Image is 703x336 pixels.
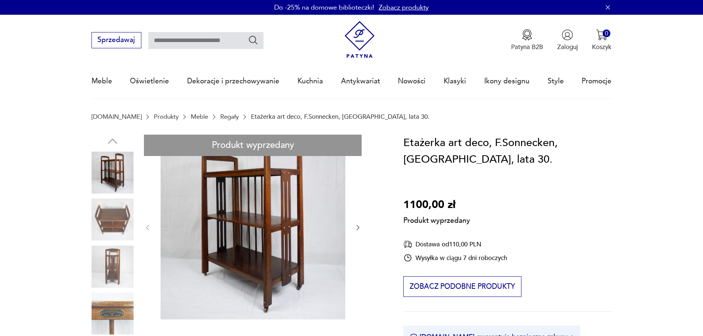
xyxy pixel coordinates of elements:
button: Zaloguj [557,29,578,51]
button: Zobacz podobne produkty [403,276,521,297]
div: 0 [603,30,610,37]
a: Ikony designu [484,64,530,98]
img: Ikona koszyka [596,29,607,41]
a: Meble [92,64,112,98]
a: Oświetlenie [130,64,169,98]
h1: Etażerka art deco, F.Sonnecken, [GEOGRAPHIC_DATA], lata 30. [403,135,611,168]
p: Patyna B2B [511,43,543,51]
img: Ikonka użytkownika [562,29,573,41]
a: Regały [220,113,239,120]
a: Sprzedawaj [92,38,141,44]
a: Meble [191,113,208,120]
p: Koszyk [592,43,611,51]
a: Produkty [154,113,179,120]
p: Do -25% na domowe biblioteczki! [274,3,374,12]
button: Patyna B2B [511,29,543,51]
a: Kuchnia [297,64,323,98]
a: Style [548,64,564,98]
a: Nowości [398,64,425,98]
img: Ikona medalu [521,29,533,41]
div: Dostawa od 110,00 PLN [403,240,507,249]
button: Szukaj [248,35,259,45]
a: Antykwariat [341,64,380,98]
img: Ikona dostawy [403,240,412,249]
img: Patyna - sklep z meblami i dekoracjami vintage [341,21,378,58]
a: [DOMAIN_NAME] [92,113,142,120]
a: Ikona medaluPatyna B2B [511,29,543,51]
a: Zobacz produkty [379,3,429,12]
p: Etażerka art deco, F.Sonnecken, [GEOGRAPHIC_DATA], lata 30. [251,113,430,120]
a: Klasyki [444,64,466,98]
div: Wysyłka w ciągu 7 dni roboczych [403,253,507,262]
a: Dekoracje i przechowywanie [187,64,279,98]
p: Produkt wyprzedany [403,213,470,226]
button: Sprzedawaj [92,32,141,48]
p: Zaloguj [557,43,578,51]
p: 1100,00 zł [403,197,470,214]
a: Promocje [582,64,611,98]
button: 0Koszyk [592,29,611,51]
